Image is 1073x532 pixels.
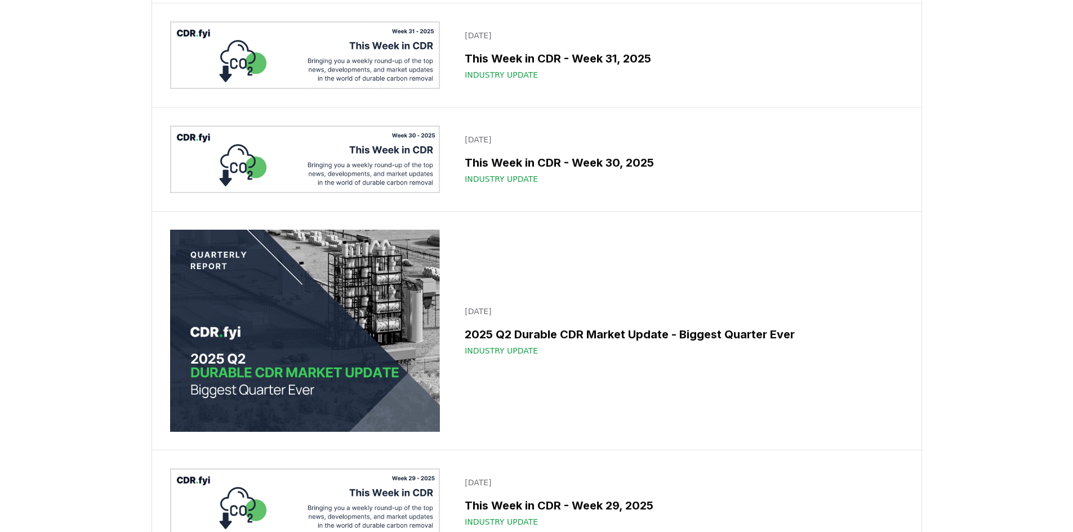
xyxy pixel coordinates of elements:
p: [DATE] [465,134,896,145]
a: [DATE]This Week in CDR - Week 30, 2025Industry Update [458,127,903,191]
img: This Week in CDR - Week 31, 2025 blog post image [170,21,440,89]
span: Industry Update [465,173,538,185]
h3: This Week in CDR - Week 31, 2025 [465,50,896,67]
span: Industry Update [465,345,538,356]
h3: 2025 Q2 Durable CDR Market Update - Biggest Quarter Ever [465,326,896,343]
p: [DATE] [465,477,896,488]
a: [DATE]2025 Q2 Durable CDR Market Update - Biggest Quarter EverIndustry Update [458,299,903,363]
span: Industry Update [465,516,538,527]
a: [DATE]This Week in CDR - Week 31, 2025Industry Update [458,23,903,87]
h3: This Week in CDR - Week 29, 2025 [465,497,896,514]
span: Industry Update [465,69,538,81]
h3: This Week in CDR - Week 30, 2025 [465,154,896,171]
img: This Week in CDR - Week 30, 2025 blog post image [170,126,440,193]
p: [DATE] [465,306,896,317]
p: [DATE] [465,30,896,41]
img: 2025 Q2 Durable CDR Market Update - Biggest Quarter Ever blog post image [170,230,440,432]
